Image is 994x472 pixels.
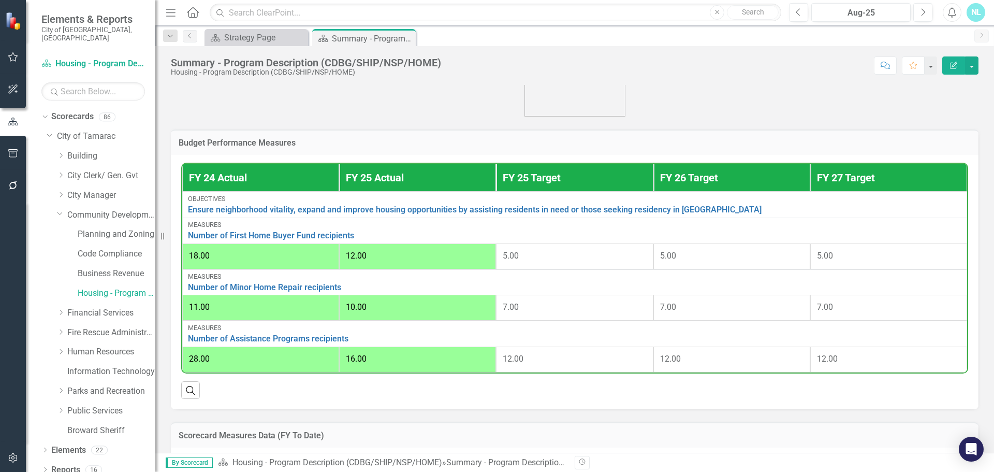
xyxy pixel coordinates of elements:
[67,327,155,339] a: Fire Rescue Administration
[660,354,681,364] span: 12.00
[232,457,442,467] a: Housing - Program Description (CDBG/SHIP/NSP/HOME)
[503,251,519,261] span: 5.00
[446,457,661,467] div: Summary - Program Description (CDBG/SHIP/NSP/HOME)
[78,268,155,280] a: Business Revenue
[57,131,155,142] a: City of Tamarac
[817,302,833,312] span: 7.00
[188,231,961,240] a: Number of First Home Buyer Fund recipients
[78,228,155,240] a: Planning and Zoning
[41,82,145,101] input: Search Below...
[91,446,108,454] div: 22
[41,25,145,42] small: City of [GEOGRAPHIC_DATA], [GEOGRAPHIC_DATA]
[67,150,155,162] a: Building
[742,8,764,16] span: Search
[171,68,441,76] div: Housing - Program Description (CDBG/SHIP/NSP/HOME)
[67,425,155,437] a: Broward Sheriff
[41,58,145,70] a: Housing - Program Description (CDBG/SHIP/NSP/HOME)
[967,3,985,22] button: NL
[51,445,86,456] a: Elements
[346,302,367,312] span: 10.00
[67,366,155,378] a: Information Technology
[67,405,155,417] a: Public Services
[817,354,838,364] span: 12.00
[189,251,210,261] span: 18.00
[189,354,210,364] span: 28.00
[67,209,155,221] a: Community Development
[815,7,907,19] div: Aug-25
[188,221,961,228] div: Measures
[959,437,984,462] div: Open Intercom Messenger
[179,431,971,440] h3: Scorecard Measures Data (FY To Date)
[67,346,155,358] a: Human Resources
[811,3,911,22] button: Aug-25
[188,334,961,344] a: Number of Assistance Programs recipients
[78,288,155,299] a: Housing - Program Description (CDBG/SHIP/NSP/HOME)
[660,302,676,312] span: 7.00
[224,31,305,44] div: Strategy Page
[188,283,961,292] a: Number of Minor Home Repair recipients
[67,385,155,397] a: Parks and Recreation
[503,302,519,312] span: 7.00
[189,302,210,312] span: 11.00
[660,251,676,261] span: 5.00
[99,112,115,121] div: 86
[817,251,833,261] span: 5.00
[78,248,155,260] a: Code Compliance
[67,190,155,202] a: City Manager
[67,307,155,319] a: Financial Services
[51,111,94,123] a: Scorecards
[171,57,441,68] div: Summary - Program Description (CDBG/SHIP/NSP/HOME)
[67,170,155,182] a: City Clerk/ Gen. Gvt
[166,457,213,468] span: By Scorecard
[346,354,367,364] span: 16.00
[503,354,523,364] span: 12.00
[188,324,961,332] div: Measures
[182,321,967,347] td: Double-Click to Edit Right Click for Context Menu
[182,218,967,244] td: Double-Click to Edit Right Click for Context Menu
[332,32,413,45] div: Summary - Program Description (CDBG/SHIP/NSP/HOME)
[210,4,781,22] input: Search ClearPoint...
[346,251,367,261] span: 12.00
[5,12,23,30] img: ClearPoint Strategy
[188,195,961,203] div: Objectives
[207,31,305,44] a: Strategy Page
[188,205,961,214] a: Ensure neighborhood vitality, expand and improve housing opportunities by assisting residents in ...
[218,457,567,469] div: »
[179,138,971,148] h3: Budget Performance Measures
[182,192,967,218] td: Double-Click to Edit Right Click for Context Menu
[727,5,779,20] button: Search
[188,273,961,280] div: Measures
[41,13,145,25] span: Elements & Reports
[182,269,967,295] td: Double-Click to Edit Right Click for Context Menu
